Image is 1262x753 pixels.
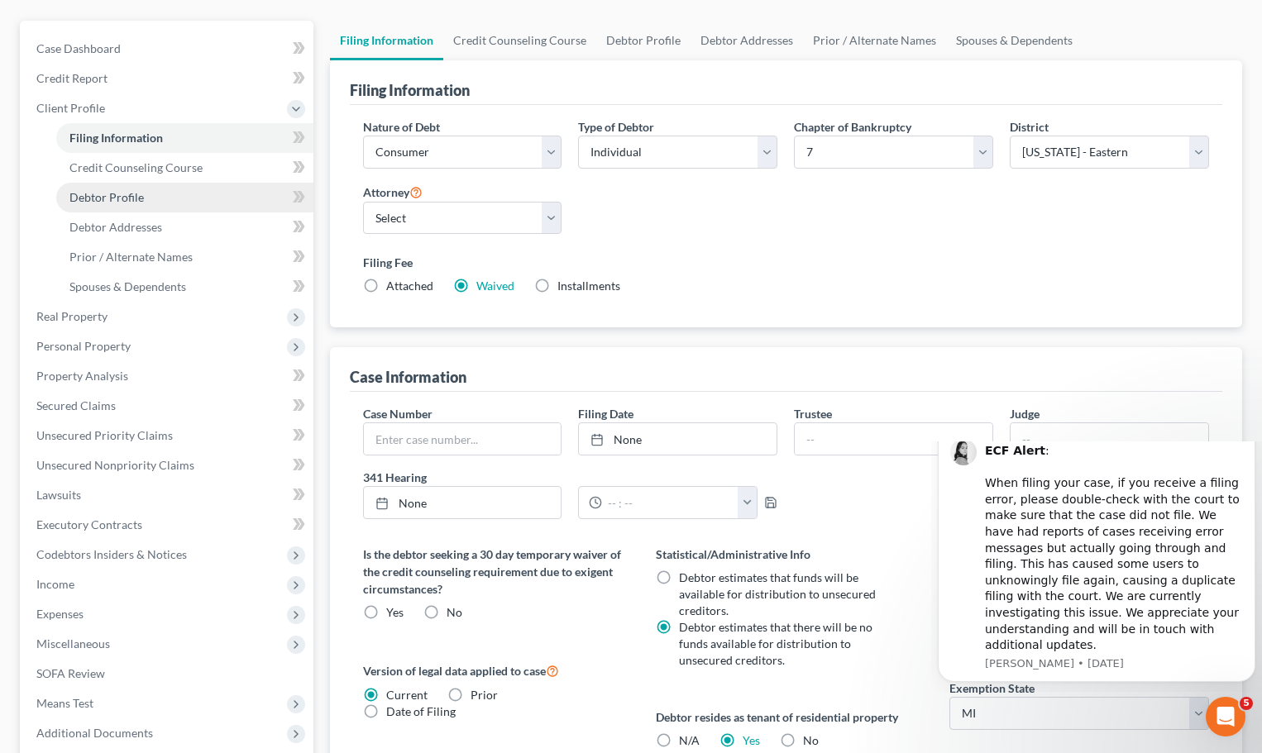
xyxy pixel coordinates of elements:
a: Unsecured Priority Claims [23,421,313,450]
label: Filing Date [578,405,633,422]
span: N/A [679,733,700,747]
span: Personal Property [36,339,131,353]
iframe: Intercom notifications message [931,441,1262,692]
span: Yes [386,605,404,619]
span: Means Test [36,696,93,710]
span: Prior [471,688,498,702]
span: Case Dashboard [36,41,121,55]
span: Lawsuits [36,488,81,502]
iframe: Intercom live chat [1206,697,1245,736]
a: None [364,487,562,518]
span: Spouses & Dependents [69,279,186,293]
a: Prior / Alternate Names [56,242,313,272]
input: -- [795,423,992,455]
span: Miscellaneous [36,636,110,651]
a: Debtor Profile [56,183,313,212]
span: Credit Report [36,71,108,85]
a: Credit Counseling Course [56,153,313,183]
span: SOFA Review [36,666,105,680]
label: Judge [1010,405,1040,422]
span: Secured Claims [36,398,116,412]
a: Yes [743,733,760,747]
label: 341 Hearing [355,469,786,486]
a: Debtor Addresses [691,21,803,60]
label: Type of Debtor [578,118,654,136]
span: Filing Information [69,131,163,145]
label: Case Number [363,405,433,422]
span: Debtor Profile [69,190,144,204]
div: Case Information [350,367,466,387]
a: Credit Counseling Course [443,21,596,60]
a: Case Dashboard [23,34,313,64]
b: ECF Alert [54,2,114,16]
span: Expenses [36,607,84,621]
label: Chapter of Bankruptcy [794,118,911,136]
span: Debtor estimates that funds will be available for distribution to unsecured creditors. [679,570,876,617]
span: Real Property [36,309,108,323]
a: Property Analysis [23,361,313,391]
div: Filing Information [350,80,470,100]
span: Unsecured Nonpriority Claims [36,458,194,472]
a: None [579,423,777,455]
span: Unsecured Priority Claims [36,428,173,442]
span: No [803,733,819,747]
a: SOFA Review [23,659,313,689]
label: Is the debtor seeking a 30 day temporary waiver of the credit counseling requirement due to exige... [363,546,624,598]
a: Lawsuits [23,480,313,510]
span: Client Profile [36,101,105,115]
a: Credit Report [23,64,313,93]
span: Debtor Addresses [69,220,162,234]
a: Spouses & Dependents [56,272,313,302]
a: Debtor Addresses [56,212,313,242]
a: Unsecured Nonpriority Claims [23,450,313,480]
span: 5 [1240,697,1253,710]
a: Prior / Alternate Names [803,21,946,60]
label: Statistical/Administrative Info [656,546,916,563]
div: : ​ When filing your case, if you receive a filing error, please double-check with the court to m... [54,2,312,212]
a: Filing Information [330,21,443,60]
span: Prior / Alternate Names [69,250,193,264]
span: Installments [557,279,620,293]
span: Date of Filing [386,704,456,718]
span: Executory Contracts [36,517,142,531]
input: -- : -- [602,487,738,518]
a: Secured Claims [23,391,313,421]
span: Property Analysis [36,369,128,383]
a: Debtor Profile [596,21,691,60]
label: Nature of Debt [363,118,440,136]
input: -- [1011,423,1208,455]
p: Message from Lindsey, sent 5w ago [54,215,312,230]
input: Enter case number... [364,423,562,455]
label: District [1010,118,1049,136]
label: Attorney [363,182,423,202]
span: Credit Counseling Course [69,160,203,174]
a: Waived [476,279,514,293]
span: Income [36,577,74,591]
label: Trustee [794,405,832,422]
span: No [447,605,462,619]
a: Spouses & Dependents [946,21,1083,60]
label: Filing Fee [363,254,1210,271]
a: Executory Contracts [23,510,313,540]
a: Filing Information [56,123,313,153]
span: Current [386,688,428,702]
label: Version of legal data applied to case [363,660,624,680]
span: Codebtors Insiders & Notices [36,547,187,561]
span: Debtor estimates that there will be no funds available for distribution to unsecured creditors. [679,620,872,667]
span: Additional Documents [36,726,153,740]
span: Attached [386,279,433,293]
label: Debtor resides as tenant of residential property [656,708,916,726]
